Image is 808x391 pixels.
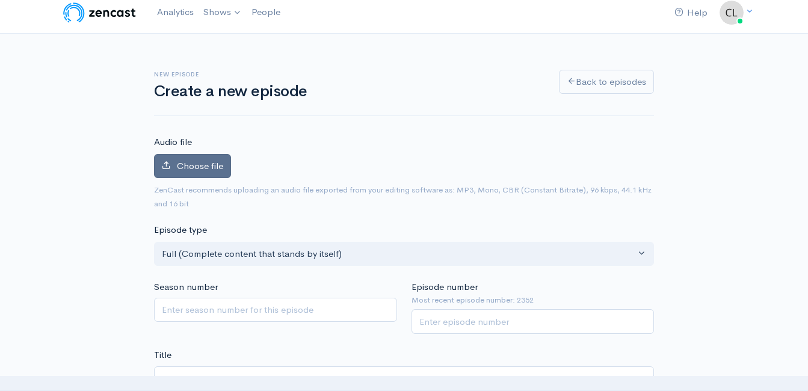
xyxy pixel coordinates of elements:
[154,185,652,209] small: ZenCast recommends uploading an audio file exported from your editing software as: MP3, Mono, CBR...
[61,1,138,25] img: ZenCast Logo
[154,71,544,78] h6: New episode
[154,135,192,149] label: Audio file
[154,348,171,362] label: Title
[154,242,654,266] button: Full (Complete content that stands by itself)
[720,1,744,25] img: ...
[412,309,655,334] input: Enter episode number
[154,83,544,100] h1: Create a new episode
[162,247,635,261] div: Full (Complete content that stands by itself)
[154,280,218,294] label: Season number
[412,280,478,294] label: Episode number
[154,298,397,322] input: Enter season number for this episode
[412,294,655,306] small: Most recent episode number: 2352
[177,160,223,171] span: Choose file
[154,223,207,237] label: Episode type
[154,366,654,391] input: What is the episode's title?
[559,70,654,94] a: Back to episodes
